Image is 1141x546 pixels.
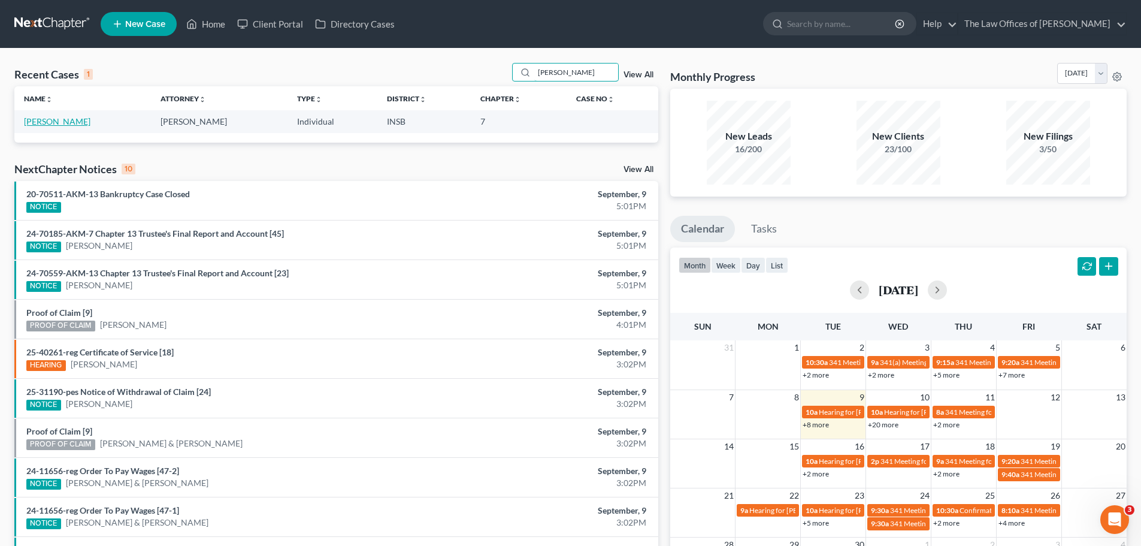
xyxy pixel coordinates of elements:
[1125,505,1134,515] span: 3
[1021,358,1128,367] span: 341 Meeting for [PERSON_NAME]
[803,469,829,478] a: +2 more
[788,439,800,454] span: 15
[989,340,996,355] span: 4
[806,408,818,417] span: 10a
[534,64,618,81] input: Search by name...
[858,340,865,355] span: 2
[309,13,401,35] a: Directory Cases
[26,400,61,411] div: NOTICE
[1049,488,1061,503] span: 26
[624,71,653,79] a: View All
[955,358,1127,367] span: 341 Meeting for [PERSON_NAME] & [PERSON_NAME]
[793,340,800,355] span: 1
[26,242,61,252] div: NOTICE
[936,506,958,515] span: 10:30a
[933,420,960,429] a: +2 more
[765,257,788,273] button: list
[26,307,92,318] a: Proof of Claim [9]
[858,390,865,405] span: 9
[856,129,940,143] div: New Clients
[151,110,287,132] td: [PERSON_NAME]
[806,358,828,367] span: 10:30a
[933,518,960,527] a: +2 more
[387,94,426,103] a: Districtunfold_more
[919,390,931,405] span: 10
[879,283,918,296] h2: [DATE]
[1049,390,1061,405] span: 12
[1001,358,1019,367] span: 9:20a
[26,202,61,213] div: NOTICE
[1054,340,1061,355] span: 5
[936,408,944,417] span: 8a
[231,13,309,35] a: Client Portal
[829,358,937,367] span: 341 Meeting for [PERSON_NAME]
[180,13,231,35] a: Home
[419,96,426,103] i: unfold_more
[854,488,865,503] span: 23
[871,506,889,515] span: 9:30a
[803,518,829,527] a: +5 more
[1021,457,1128,466] span: 341 Meeting for [PERSON_NAME]
[890,519,998,528] span: 341 Meeting for [PERSON_NAME]
[287,110,377,132] td: Individual
[315,96,322,103] i: unfold_more
[1115,488,1127,503] span: 27
[1119,340,1127,355] span: 6
[1100,505,1129,534] iframe: Intercom live chat
[26,479,61,490] div: NOTICE
[447,200,646,212] div: 5:01PM
[917,13,957,35] a: Help
[447,386,646,398] div: September, 9
[933,469,960,478] a: +2 more
[26,281,61,292] div: NOTICE
[788,488,800,503] span: 22
[787,13,897,35] input: Search by name...
[66,279,132,291] a: [PERSON_NAME]
[1001,470,1019,479] span: 9:40a
[884,408,1041,417] span: Hearing for [PERSON_NAME] & [PERSON_NAME]
[868,370,894,379] a: +2 more
[1115,439,1127,454] span: 20
[856,143,940,155] div: 23/100
[1001,506,1019,515] span: 8:10a
[26,426,92,436] a: Proof of Claim [9]
[670,70,755,84] h3: Monthly Progress
[122,164,135,174] div: 10
[14,67,93,82] div: Recent Cases
[803,420,829,429] a: +8 more
[161,94,206,103] a: Attorneyunfold_more
[955,321,972,331] span: Thu
[100,319,167,331] a: [PERSON_NAME]
[26,321,95,331] div: PROOF OF CLAIM
[1021,470,1128,479] span: 341 Meeting for [PERSON_NAME]
[26,268,289,278] a: 24-70559-AKM-13 Chapter 13 Trustee's Final Report and Account [23]
[26,466,179,476] a: 24-11656-reg Order To Pay Wages [47-2]
[447,240,646,252] div: 5:01PM
[707,129,791,143] div: New Leads
[1001,457,1019,466] span: 9:20a
[480,94,521,103] a: Chapterunfold_more
[1021,506,1128,515] span: 341 Meeting for [PERSON_NAME]
[125,20,165,29] span: New Case
[919,488,931,503] span: 24
[624,165,653,174] a: View All
[758,321,779,331] span: Mon
[741,257,765,273] button: day
[66,398,132,410] a: [PERSON_NAME]
[694,321,712,331] span: Sun
[447,517,646,529] div: 3:02PM
[576,94,615,103] a: Case Nounfold_more
[945,408,1116,417] span: 341 Meeting for [PERSON_NAME] & [PERSON_NAME]
[933,370,960,379] a: +5 more
[723,439,735,454] span: 14
[1006,143,1090,155] div: 3/50
[984,390,996,405] span: 11
[749,506,906,515] span: Hearing for [PERSON_NAME] & [PERSON_NAME]
[447,228,646,240] div: September, 9
[984,439,996,454] span: 18
[984,488,996,503] span: 25
[24,94,53,103] a: Nameunfold_more
[447,358,646,370] div: 3:02PM
[740,216,788,242] a: Tasks
[447,307,646,319] div: September, 9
